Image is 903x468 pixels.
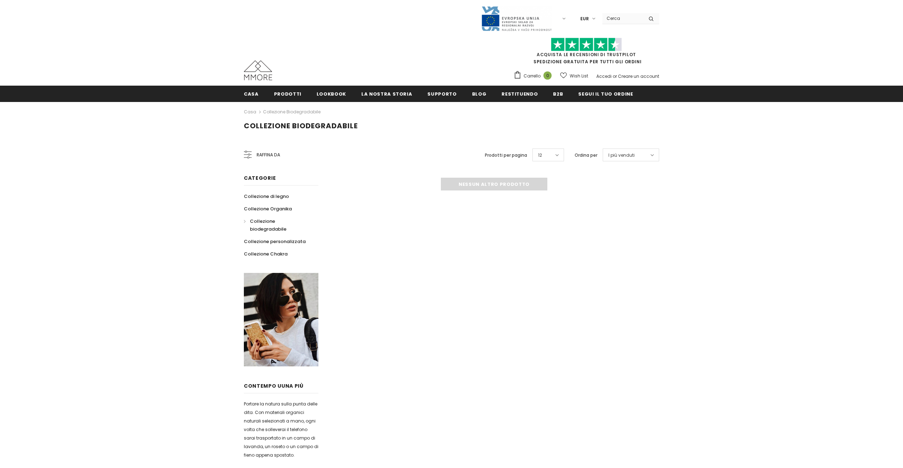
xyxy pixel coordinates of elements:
[538,152,542,159] span: 12
[263,109,321,115] a: Collezione biodegradabile
[244,248,288,260] a: Collezione Chakra
[257,151,280,159] span: Raffina da
[427,86,456,102] a: supporto
[578,91,633,97] span: Segui il tuo ordine
[427,91,456,97] span: supporto
[575,152,597,159] label: Ordina per
[537,52,636,58] a: Acquista le recensioni di TrustPilot
[560,70,588,82] a: Wish List
[502,91,538,97] span: Restituendo
[244,235,306,248] a: Collezione personalizzata
[244,382,303,389] span: contempo uUna più
[553,86,563,102] a: B2B
[570,72,588,80] span: Wish List
[472,91,487,97] span: Blog
[244,238,306,245] span: Collezione personalizzata
[244,251,288,257] span: Collezione Chakra
[244,400,318,459] p: Portare la natura sulla punta delle dita. Con materiali organici naturali selezionati a mano, ogn...
[244,108,256,116] a: Casa
[244,203,292,215] a: Collezione Organika
[618,73,659,79] a: Creare un account
[578,86,633,102] a: Segui il tuo ordine
[514,71,555,81] a: Carrello 0
[361,91,412,97] span: La nostra storia
[613,73,617,79] span: or
[244,215,311,235] a: Collezione biodegradabile
[524,72,541,80] span: Carrello
[244,193,289,200] span: Collezione di legno
[244,174,276,182] span: Categorie
[274,86,301,102] a: Prodotti
[602,13,643,23] input: Search Site
[481,6,552,32] img: Javni Razpis
[244,60,272,80] img: Casi MMORE
[596,73,612,79] a: Accedi
[481,15,552,21] a: Javni Razpis
[361,86,412,102] a: La nostra storia
[274,91,301,97] span: Prodotti
[250,218,286,232] span: Collezione biodegradabile
[244,91,259,97] span: Casa
[608,152,635,159] span: I più venduti
[244,190,289,203] a: Collezione di legno
[244,86,259,102] a: Casa
[244,205,292,212] span: Collezione Organika
[244,121,358,131] span: Collezione biodegradabile
[485,152,527,159] label: Prodotti per pagina
[543,71,552,80] span: 0
[551,38,622,52] img: Fidati di Pilot Stars
[317,86,346,102] a: Lookbook
[502,86,538,102] a: Restituendo
[472,86,487,102] a: Blog
[514,41,659,65] span: SPEDIZIONE GRATUITA PER TUTTI GLI ORDINI
[553,91,563,97] span: B2B
[317,91,346,97] span: Lookbook
[580,15,589,22] span: EUR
